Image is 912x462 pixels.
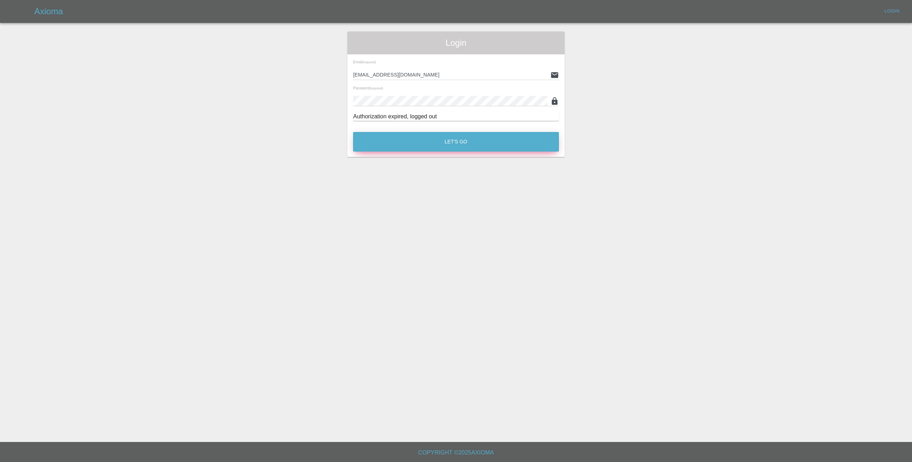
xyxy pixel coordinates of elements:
[353,132,559,152] button: Let's Go
[363,61,376,64] small: (required)
[353,60,376,64] span: Email
[353,112,559,121] div: Authorization expired, logged out
[6,448,906,458] h6: Copyright © 2025 Axioma
[881,6,903,17] a: Login
[353,86,383,90] span: Password
[370,87,383,90] small: (required)
[353,37,559,49] span: Login
[34,6,63,17] h5: Axioma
